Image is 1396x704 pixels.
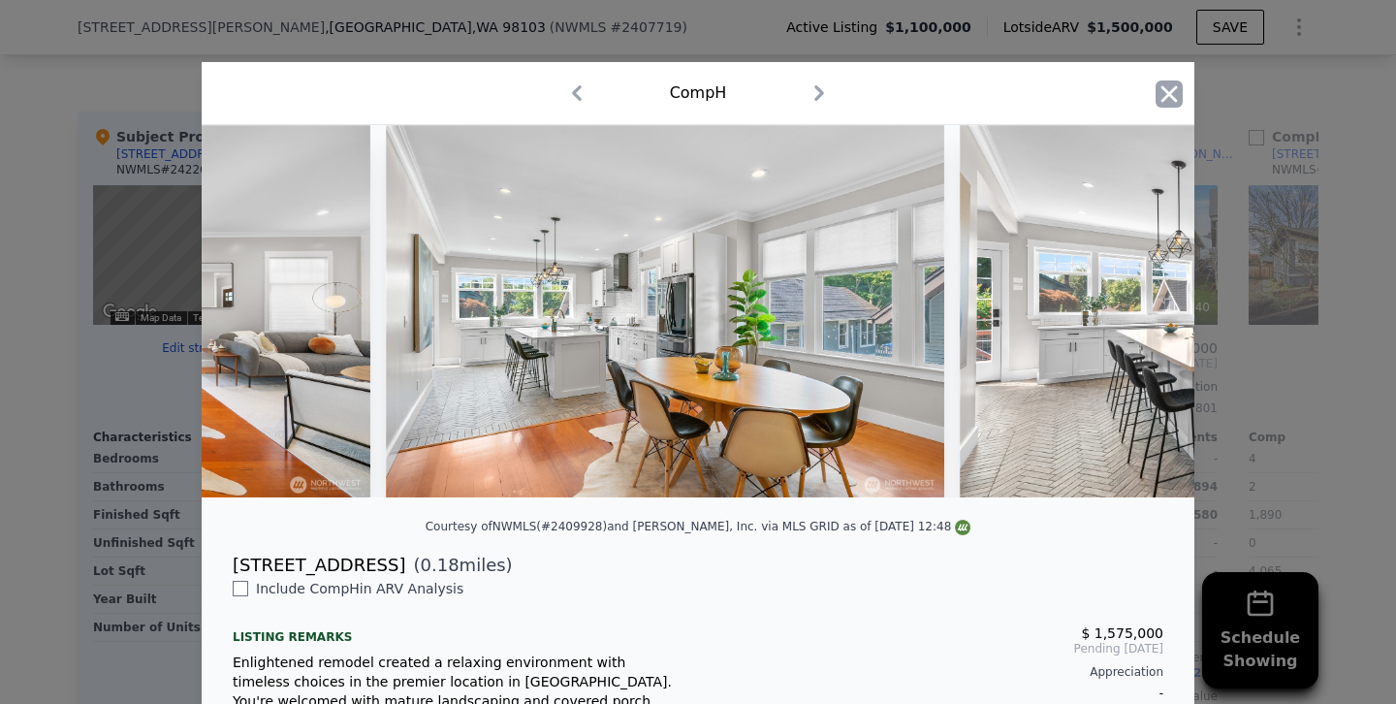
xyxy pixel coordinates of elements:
[248,581,471,596] span: Include Comp H in ARV Analysis
[670,81,727,105] div: Comp H
[386,125,943,497] img: Property Img
[714,664,1163,680] div: Appreciation
[233,614,682,645] div: Listing remarks
[1081,625,1163,641] span: $ 1,575,000
[405,552,512,579] span: ( miles)
[233,552,405,579] div: [STREET_ADDRESS]
[426,520,971,533] div: Courtesy of NWMLS (#2409928) and [PERSON_NAME], Inc. via MLS GRID as of [DATE] 12:48
[421,555,460,575] span: 0.18
[714,641,1163,656] span: Pending [DATE]
[955,520,970,535] img: NWMLS Logo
